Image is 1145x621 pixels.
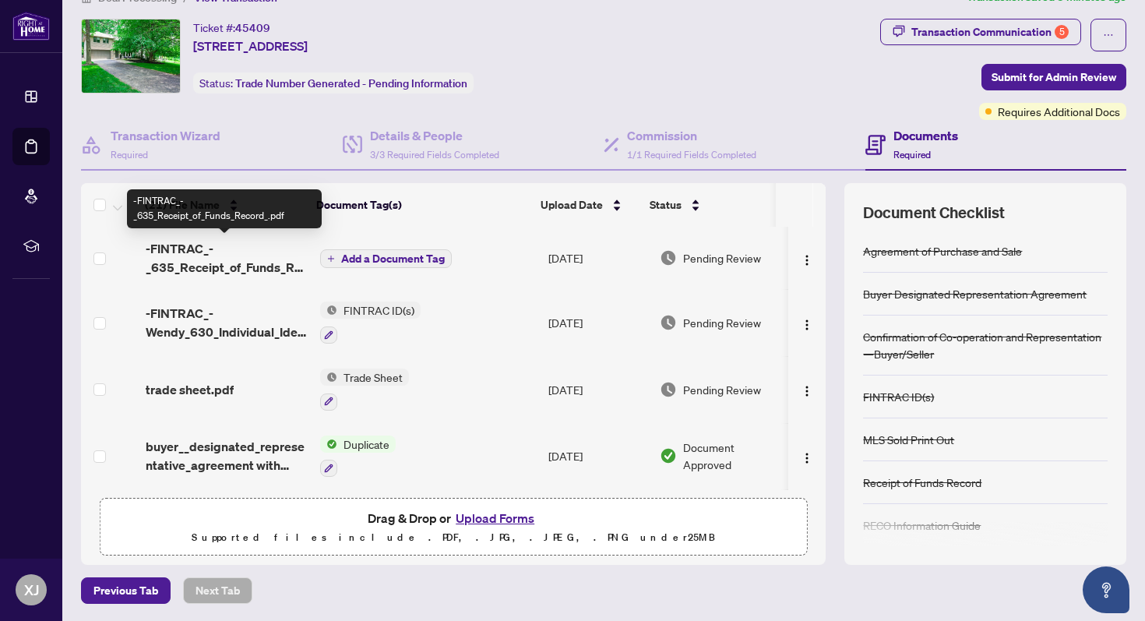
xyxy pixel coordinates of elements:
th: (21) File Name [139,183,310,227]
td: [DATE] [542,489,653,556]
span: -FINTRAC_-_635_Receipt_of_Funds_Record_.pdf [146,239,308,277]
div: Confirmation of Co-operation and Representation—Buyer/Seller [863,328,1108,362]
button: Status IconDuplicate [320,436,396,478]
button: Transaction Communication5 [880,19,1081,45]
span: Trade Sheet [337,369,409,386]
img: Document Status [660,249,677,266]
th: Status [643,183,776,227]
button: Previous Tab [81,577,171,604]
button: Status IconFINTRAC ID(s) [320,302,421,344]
img: Document Status [660,314,677,331]
div: 5 [1055,25,1069,39]
span: XJ [24,579,39,601]
div: Buyer Designated Representation Agreement [863,285,1087,302]
span: 45409 [235,21,270,35]
td: [DATE] [542,423,653,490]
span: Document Checklist [863,202,1005,224]
img: Logo [801,452,813,464]
div: FINTRAC ID(s) [863,388,934,405]
button: Add a Document Tag [320,249,452,268]
button: Upload Forms [451,508,539,528]
h4: Commission [627,126,756,145]
span: Drag & Drop or [368,508,539,528]
span: ellipsis [1103,30,1114,41]
span: Trade Number Generated - Pending Information [235,76,467,90]
span: buyer__designated_representative_agreement with A.pdf [146,437,308,475]
img: Document Status [660,447,677,464]
div: -FINTRAC_-_635_Receipt_of_Funds_Record_.pdf [127,189,322,228]
h4: Transaction Wizard [111,126,220,145]
span: 3/3 Required Fields Completed [370,149,499,161]
h4: Details & People [370,126,499,145]
span: Document Approved [683,439,782,473]
td: [DATE] [542,227,653,289]
span: Requires Additional Docs [998,103,1120,120]
img: logo [12,12,50,41]
button: Logo [794,245,819,270]
img: Status Icon [320,369,337,386]
img: Logo [801,319,813,331]
button: Logo [794,377,819,402]
div: Transaction Communication [911,19,1069,44]
span: Drag & Drop orUpload FormsSupported files include .PDF, .JPG, .JPEG, .PNG under25MB [100,499,806,556]
div: Receipt of Funds Record [863,474,981,491]
div: RECO Information Guide [863,517,981,534]
span: -FINTRAC_-Wendy_630_Individual_Identification.pdf [146,304,308,341]
span: 1/1 Required Fields Completed [627,149,756,161]
span: Required [893,149,931,161]
p: Supported files include .PDF, .JPG, .JPEG, .PNG under 25 MB [110,528,797,547]
th: Document Tag(s) [310,183,534,227]
span: Previous Tab [93,578,158,603]
span: Upload Date [541,196,603,213]
span: Pending Review [683,249,761,266]
span: Status [650,196,682,213]
div: Ticket #: [193,19,270,37]
img: Logo [801,385,813,397]
span: Add a Document Tag [341,253,445,264]
img: Status Icon [320,302,337,319]
span: Submit for Admin Review [992,65,1116,90]
button: Add a Document Tag [320,249,452,269]
td: [DATE] [542,289,653,356]
img: IMG-W12210018_1.jpg [82,19,180,93]
button: Submit for Admin Review [981,64,1126,90]
img: Logo [801,254,813,266]
span: Pending Review [683,314,761,331]
td: [DATE] [542,356,653,423]
span: Pending Review [683,381,761,398]
button: Open asap [1083,566,1129,613]
span: Required [111,149,148,161]
span: FINTRAC ID(s) [337,302,421,319]
div: Agreement of Purchase and Sale [863,242,1022,259]
span: [STREET_ADDRESS] [193,37,308,55]
button: Logo [794,310,819,335]
span: plus [327,255,335,263]
div: Status: [193,72,474,94]
div: MLS Sold Print Out [863,431,954,448]
th: Upload Date [534,183,643,227]
h4: Documents [893,126,958,145]
span: Duplicate [337,436,396,453]
img: Document Status [660,381,677,398]
button: Next Tab [183,577,252,604]
img: Status Icon [320,436,337,453]
span: trade sheet.pdf [146,380,234,399]
button: Status IconTrade Sheet [320,369,409,411]
button: Logo [794,443,819,468]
